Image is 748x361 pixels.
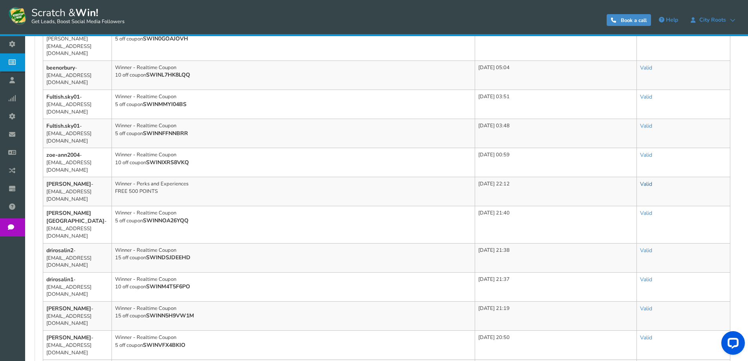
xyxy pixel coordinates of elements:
[31,19,124,25] small: Get Leads, Boost Social Media Followers
[46,151,80,159] b: zoe-ann2004
[475,24,637,61] td: [DATE] 07:25
[640,122,652,130] a: Valid
[621,17,647,24] span: Book a call
[666,16,678,24] span: Help
[112,60,475,90] td: Winner - Realtime Coupon 10 off coupon
[43,206,112,243] td: - [EMAIL_ADDRESS][DOMAIN_NAME]
[75,6,98,20] strong: Win!
[112,243,475,272] td: Winner - Realtime Coupon 15 off coupon
[640,180,652,188] a: Valid
[43,301,112,330] td: - [EMAIL_ADDRESS][DOMAIN_NAME]
[8,6,124,26] a: Scratch &Win! Get Leads, Boost Social Media Followers
[112,272,475,301] td: Winner - Realtime Coupon 10 off coupon
[112,177,475,206] td: Winner - Perks and Experiences FREE 500 POINTS
[143,101,187,108] b: SWINMMYI04BS
[46,122,80,130] b: Fultish.sky01
[640,64,652,71] a: Valid
[46,93,80,101] b: Fultish.sky01
[43,24,112,61] td: - [PERSON_NAME][EMAIL_ADDRESS][DOMAIN_NAME]
[43,60,112,90] td: - [EMAIL_ADDRESS][DOMAIN_NAME]
[143,341,185,349] b: SWINVFX4BKIO
[475,119,637,148] td: [DATE] 03:48
[112,24,475,61] td: Winner - Realtime Coupon 5 off coupon
[607,14,651,26] a: Book a call
[143,130,188,137] b: SWINNFFNNBRR
[640,247,652,254] a: Valid
[143,217,188,224] b: SWINNOA26YQQ
[43,148,112,177] td: - [EMAIL_ADDRESS][DOMAIN_NAME]
[146,254,190,261] b: SWINDSJDEEHD
[43,243,112,272] td: - [EMAIL_ADDRESS][DOMAIN_NAME]
[46,334,91,341] b: [PERSON_NAME]
[715,328,748,361] iframe: LiveChat chat widget
[43,90,112,119] td: - [EMAIL_ADDRESS][DOMAIN_NAME]
[43,119,112,148] td: - [EMAIL_ADDRESS][DOMAIN_NAME]
[112,90,475,119] td: Winner - Realtime Coupon 5 off coupon
[112,206,475,243] td: Winner - Realtime Coupon 5 off coupon
[46,276,73,283] b: drirosalin1
[46,305,91,312] b: [PERSON_NAME]
[112,148,475,177] td: Winner - Realtime Coupon 10 off coupon
[640,151,652,159] a: Valid
[46,180,91,188] b: [PERSON_NAME]
[43,330,112,359] td: - [EMAIL_ADDRESS][DOMAIN_NAME]
[43,177,112,206] td: - [EMAIL_ADDRESS][DOMAIN_NAME]
[475,148,637,177] td: [DATE] 00:59
[8,6,27,26] img: Scratch and Win
[475,90,637,119] td: [DATE] 03:51
[146,159,189,166] b: SWINIXRS8VKQ
[475,272,637,301] td: [DATE] 21:37
[143,35,188,42] b: SWIN0GOAJOVH
[640,93,652,101] a: Valid
[640,305,652,312] a: Valid
[46,209,104,225] b: [PERSON_NAME][GEOGRAPHIC_DATA]
[475,243,637,272] td: [DATE] 21:38
[27,6,124,26] span: Scratch &
[655,14,682,26] a: Help
[146,312,194,319] b: SWINN5H9VW1M
[475,301,637,330] td: [DATE] 21:19
[475,206,637,243] td: [DATE] 21:40
[146,283,190,290] b: SWINM4T5F6PO
[46,64,75,71] b: beenorbury
[475,330,637,359] td: [DATE] 20:50
[112,301,475,330] td: Winner - Realtime Coupon 15 off coupon
[43,272,112,301] td: - [EMAIL_ADDRESS][DOMAIN_NAME]
[695,17,730,23] span: City Roots
[112,330,475,359] td: Winner - Realtime Coupon 5 off coupon
[475,177,637,206] td: [DATE] 22:12
[640,276,652,283] a: Valid
[46,247,73,254] b: drirosalin2
[640,209,652,217] a: Valid
[640,334,652,341] a: Valid
[475,60,637,90] td: [DATE] 05:04
[146,71,190,79] b: SWINL7HK8LQQ
[112,119,475,148] td: Winner - Realtime Coupon 5 off coupon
